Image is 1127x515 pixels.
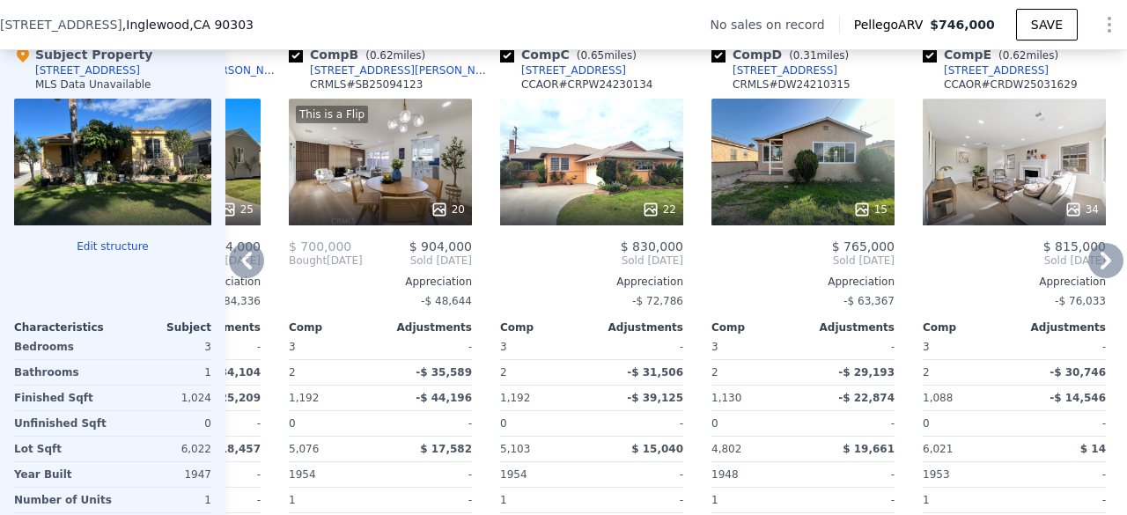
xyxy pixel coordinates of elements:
[310,77,423,92] div: CRMLS # SB25094123
[1055,295,1106,307] span: -$ 76,033
[711,443,741,455] span: 4,802
[122,16,254,33] span: , Inglewood
[119,488,211,512] div: 1
[832,239,895,254] span: $ 765,000
[631,443,683,455] span: $ 15,040
[289,239,351,254] span: $ 700,000
[431,201,465,218] div: 20
[116,437,211,461] div: 6,022
[710,16,838,33] div: No sales on record
[14,488,112,512] div: Number of Units
[219,201,254,218] div: 25
[627,392,683,404] span: -$ 39,125
[1050,392,1106,404] span: -$ 14,546
[807,488,895,512] div: -
[296,106,368,123] div: This is a Flip
[500,254,683,268] span: Sold [DATE]
[923,63,1049,77] a: [STREET_ADDRESS]
[421,295,472,307] span: -$ 48,644
[210,295,261,307] span: -$ 84,336
[923,488,1011,512] div: 1
[500,462,588,487] div: 1954
[289,417,296,430] span: 0
[843,443,895,455] span: $ 19,661
[14,335,109,359] div: Bedrooms
[1018,335,1106,359] div: -
[521,77,653,92] div: CCAOR # CRPW24230134
[189,18,254,32] span: , CA 90303
[642,201,676,218] div: 22
[289,275,472,289] div: Appreciation
[1018,411,1106,436] div: -
[711,341,718,353] span: 3
[711,63,837,77] a: [STREET_ADDRESS]
[838,392,895,404] span: -$ 22,874
[14,462,109,487] div: Year Built
[14,320,113,335] div: Characteristics
[289,63,493,77] a: [STREET_ADDRESS][PERSON_NAME]
[204,392,261,404] span: -$ 25,209
[380,320,472,335] div: Adjustments
[923,417,930,430] span: 0
[521,63,626,77] div: [STREET_ADDRESS]
[711,488,799,512] div: 1
[923,320,1014,335] div: Comp
[289,46,432,63] div: Comp B
[1018,462,1106,487] div: -
[711,462,799,487] div: 1948
[793,49,817,62] span: 0.31
[930,18,995,32] span: $746,000
[384,335,472,359] div: -
[733,77,851,92] div: CRMLS # DW24210315
[500,341,507,353] span: 3
[853,201,888,218] div: 15
[416,392,472,404] span: -$ 44,196
[14,360,109,385] div: Bathrooms
[923,341,930,353] span: 3
[384,488,472,512] div: -
[14,411,109,436] div: Unfinished Sqft
[116,462,211,487] div: 1947
[289,392,319,404] span: 1,192
[289,462,377,487] div: 1954
[35,77,151,92] div: MLS Data Unavailable
[803,320,895,335] div: Adjustments
[570,49,644,62] span: ( miles)
[116,335,211,359] div: 3
[500,417,507,430] span: 0
[592,320,683,335] div: Adjustments
[500,488,588,512] div: 1
[1043,239,1106,254] span: $ 815,000
[358,49,432,62] span: ( miles)
[113,320,211,335] div: Subject
[595,462,683,487] div: -
[944,63,1049,77] div: [STREET_ADDRESS]
[923,443,953,455] span: 6,021
[923,462,1011,487] div: 1953
[711,392,741,404] span: 1,130
[621,239,683,254] span: $ 830,000
[14,46,152,63] div: Subject Property
[1064,201,1099,218] div: 34
[733,63,837,77] div: [STREET_ADDRESS]
[409,239,472,254] span: $ 904,000
[289,488,377,512] div: 1
[289,443,319,455] span: 5,076
[500,46,644,63] div: Comp C
[838,366,895,379] span: -$ 29,193
[420,443,472,455] span: $ 17,582
[923,392,953,404] span: 1,088
[14,386,109,410] div: Finished Sqft
[14,239,211,254] button: Edit structure
[807,411,895,436] div: -
[807,335,895,359] div: -
[363,254,472,268] span: Sold [DATE]
[116,386,211,410] div: 1,024
[289,254,327,268] span: Bought
[944,77,1078,92] div: CCAOR # CRDW25031629
[416,366,472,379] span: -$ 35,589
[198,239,261,254] span: $ 904,000
[923,360,1011,385] div: 2
[500,392,530,404] span: 1,192
[632,295,683,307] span: -$ 72,786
